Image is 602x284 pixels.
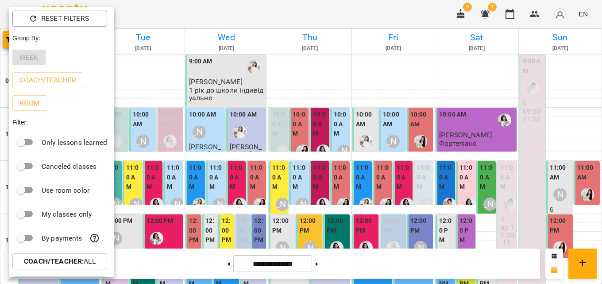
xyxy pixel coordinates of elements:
p: Reset Filters [41,13,89,24]
button: Room [12,95,47,111]
p: By payments [42,233,82,244]
button: Coach/Teacher [12,72,83,88]
div: Filter: [9,114,114,130]
p: Room [19,98,40,109]
button: Reset Filters [12,11,107,27]
p: Coach/Teacher [19,75,76,86]
p: Use room color [42,185,89,196]
p: Canceled classes [42,161,96,172]
p: My classes only [42,209,92,220]
b: Coach/Teacher : [24,257,84,265]
button: Coach/Teacher:All [12,253,107,269]
div: Group By: [9,30,114,46]
p: Only lessons learned [42,137,107,148]
p: All [24,256,96,267]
